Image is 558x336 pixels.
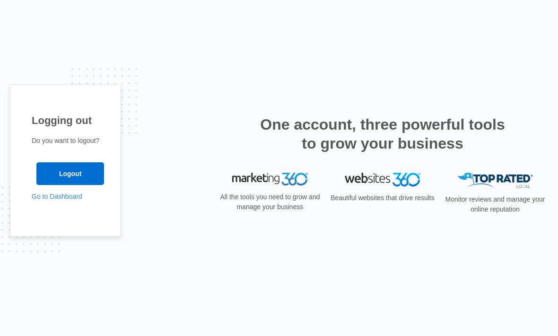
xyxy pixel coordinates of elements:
[457,173,533,188] img: Top Rated Local
[345,173,420,186] img: Websites 360
[330,193,436,203] p: Beautiful websites that drive results
[32,113,99,128] h1: Logging out
[232,173,308,186] img: Marketing 360
[442,195,548,214] p: Monitor reviews and manage your online reputation
[257,115,508,153] h2: One account, three powerful tools to grow your business
[32,193,82,200] a: Go to Dashboard
[32,136,99,146] p: Do you want to logout?
[217,192,323,212] p: All the tools you need to grow and manage your business
[36,162,104,185] input: Logout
